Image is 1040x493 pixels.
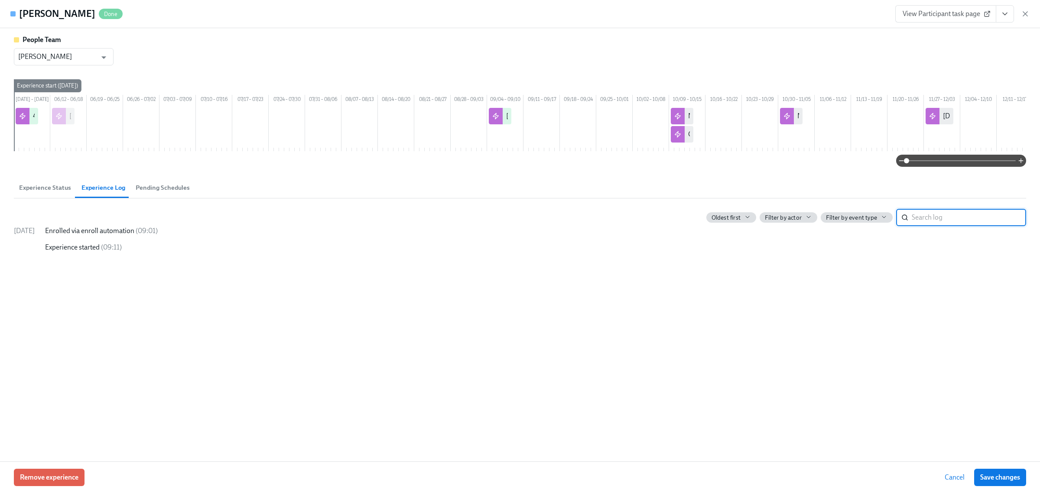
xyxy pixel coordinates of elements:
div: 07/10 – 07/16 [196,95,232,106]
div: 09/11 – 09/17 [523,95,560,106]
div: 09/18 – 09/24 [560,95,596,106]
div: 09/04 – 09/10 [487,95,523,106]
span: Experience Status [19,183,71,193]
div: 07/03 – 07/09 [159,95,196,106]
h4: [PERSON_NAME] [19,7,95,20]
div: 07/24 – 07/30 [269,95,305,106]
span: Filter by event type [826,214,877,222]
div: 4th [33,111,43,121]
div: 11/13 – 11/19 [851,95,887,106]
div: 12/04 – 12/10 [960,95,997,106]
div: New Years [688,111,719,121]
div: 07/17 – 07/23 [232,95,269,106]
div: 11/06 – 11/12 [815,95,851,106]
button: Filter by event type [821,212,893,223]
span: Oldest first [712,214,741,222]
div: [DATE] [69,111,90,121]
div: 09/25 – 10/01 [596,95,633,106]
button: Filter by actor [760,212,817,223]
span: Save changes [980,473,1020,482]
button: Open [97,51,110,64]
strong: People Team [23,36,61,44]
div: 06/12 – 06/18 [50,95,87,106]
div: [DATE] [943,111,964,121]
button: Cancel [939,469,971,486]
span: Done [99,11,123,17]
span: Cancel [945,473,965,482]
button: View task page [996,5,1014,23]
div: 10/02 – 10/08 [633,95,669,106]
div: 11/27 – 12/03 [924,95,960,106]
button: Remove experience [14,469,84,486]
div: 11/20 – 11/26 [887,95,924,106]
div: MLK Jr Day [797,111,832,121]
div: 08/07 – 08/13 [341,95,378,106]
div: 10/16 – 10/22 [705,95,742,106]
span: Experience Log [81,183,125,193]
button: Save changes [974,469,1026,486]
a: View Participant task page [895,5,996,23]
div: 08/28 – 09/03 [451,95,487,106]
input: Search log [912,209,1026,226]
span: [DATE] [14,227,35,235]
div: 12/11 – 12/17 [997,95,1033,106]
div: Experience started [45,243,1026,252]
span: Filter by actor [765,214,802,222]
div: 06/26 – 07/02 [123,95,159,106]
div: [DATE] – [DATE] [14,95,50,106]
span: ( 09:01 ) [136,227,158,235]
div: 07/31 – 08/06 [305,95,341,106]
span: Remove experience [20,473,78,482]
div: 08/14 – 08/20 [378,95,414,106]
span: Pending Schedules [136,183,190,193]
div: [DATE] [506,111,527,121]
div: 08/21 – 08/27 [414,95,451,106]
div: 06/19 – 06/25 [87,95,123,106]
div: 10/30 – 11/05 [778,95,815,106]
div: 10/23 – 10/29 [742,95,778,106]
div: Christmas [688,130,718,139]
button: Oldest first [706,212,756,223]
div: 10/09 – 10/15 [669,95,705,106]
div: Experience start ([DATE]) [13,79,81,92]
div: Enrolled via enroll automation [45,226,1026,236]
span: View Participant task page [903,10,989,18]
span: ( 09:11 ) [101,243,122,251]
